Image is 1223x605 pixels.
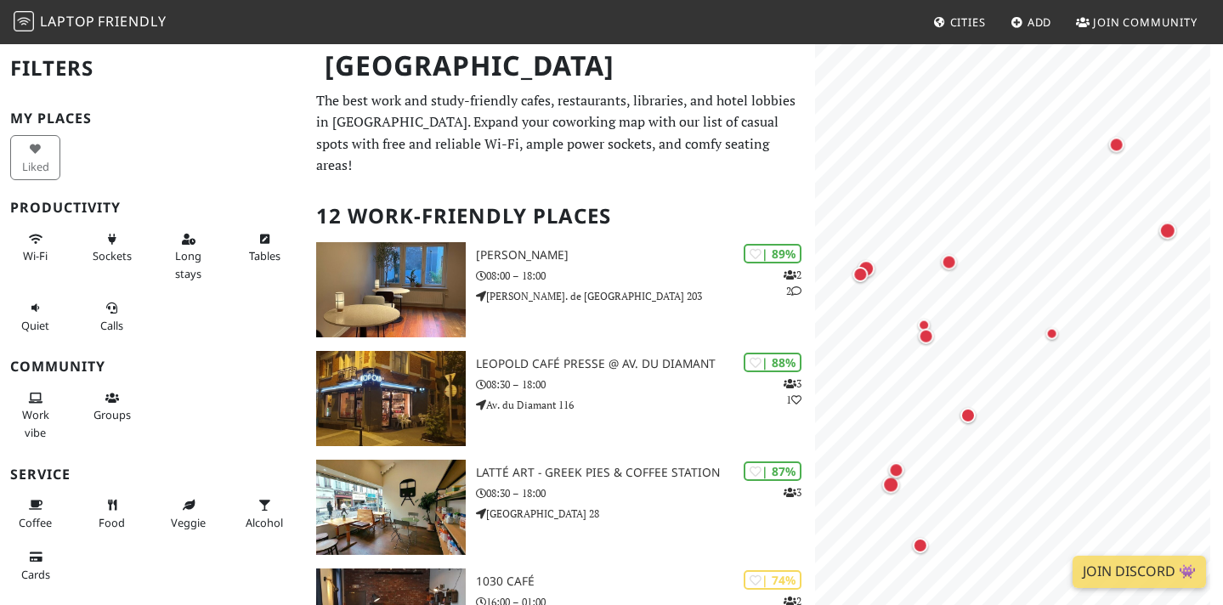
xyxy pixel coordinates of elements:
span: Work-friendly tables [249,248,280,263]
span: Credit cards [21,567,50,582]
a: Join Community [1069,7,1204,37]
div: Map marker [880,472,903,496]
span: Laptop [40,12,95,31]
span: Video/audio calls [100,318,123,333]
span: Cities [950,14,986,30]
div: Map marker [1106,133,1128,155]
a: LaptopFriendly LaptopFriendly [14,8,167,37]
p: 08:00 – 18:00 [476,268,816,284]
h3: Productivity [10,200,296,216]
p: [PERSON_NAME]. de [GEOGRAPHIC_DATA] 203 [476,288,816,304]
p: 08:30 – 18:00 [476,485,816,501]
div: Map marker [909,534,931,556]
span: Long stays [175,248,201,280]
p: 3 1 [784,376,801,408]
div: Map marker [1042,323,1062,343]
h3: Community [10,359,296,375]
button: Calls [87,294,137,339]
a: Jackie | 89% 22 [PERSON_NAME] 08:00 – 18:00 [PERSON_NAME]. de [GEOGRAPHIC_DATA] 203 [306,242,816,337]
div: | 74% [744,570,801,590]
a: Latté Art - Greek Pies & Coffee Station | 87% 3 Latté Art - Greek Pies & Coffee Station 08:30 – 1... [306,460,816,555]
div: | 89% [744,244,801,263]
h3: Service [10,466,296,483]
button: Work vibe [10,384,60,446]
h3: 1030 Café [476,574,816,589]
a: Leopold Café Presse @ Av. du Diamant | 88% 31 Leopold Café Presse @ Av. du Diamant 08:30 – 18:00 ... [306,351,816,446]
button: Coffee [10,491,60,536]
h3: Leopold Café Presse @ Av. du Diamant [476,357,816,371]
span: Veggie [171,515,206,530]
button: Long stays [163,225,213,287]
p: Av. du Diamant 116 [476,397,816,413]
div: Map marker [914,314,934,335]
button: Veggie [163,491,213,536]
div: Map marker [886,459,908,481]
button: Food [87,491,137,536]
h2: 12 Work-Friendly Places [316,190,806,242]
div: | 88% [744,353,801,372]
div: | 87% [744,461,801,481]
button: Alcohol [240,491,290,536]
img: Latté Art - Greek Pies & Coffee Station [316,460,466,555]
div: Map marker [1156,218,1180,242]
a: Cities [926,7,993,37]
h3: Latté Art - Greek Pies & Coffee Station [476,466,816,480]
div: Map marker [915,325,937,347]
div: Map marker [957,404,979,426]
p: The best work and study-friendly cafes, restaurants, libraries, and hotel lobbies in [GEOGRAPHIC_... [316,90,806,177]
p: 3 [784,484,801,500]
span: Friendly [98,12,166,31]
h3: [PERSON_NAME] [476,248,816,263]
div: Map marker [850,263,872,286]
button: Groups [87,384,137,429]
button: Sockets [87,225,137,270]
span: Add [1028,14,1052,30]
span: Join Community [1093,14,1198,30]
button: Cards [10,543,60,588]
h2: Filters [10,42,296,94]
img: LaptopFriendly [14,11,34,31]
div: Map marker [938,251,960,273]
p: [GEOGRAPHIC_DATA] 28 [476,506,816,522]
span: Group tables [93,407,131,422]
span: Alcohol [246,515,283,530]
a: Join Discord 👾 [1073,556,1206,588]
p: 2 2 [784,267,801,299]
p: 08:30 – 18:00 [476,376,816,393]
span: People working [22,407,49,439]
h1: [GEOGRAPHIC_DATA] [311,42,813,89]
img: Leopold Café Presse @ Av. du Diamant [316,351,466,446]
h3: My Places [10,110,296,127]
span: Power sockets [93,248,132,263]
button: Wi-Fi [10,225,60,270]
a: Add [1004,7,1059,37]
span: Coffee [19,515,52,530]
span: Quiet [21,318,49,333]
img: Jackie [316,242,466,337]
div: Map marker [855,257,879,280]
button: Quiet [10,294,60,339]
button: Tables [240,225,290,270]
span: Stable Wi-Fi [23,248,48,263]
span: Food [99,515,125,530]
